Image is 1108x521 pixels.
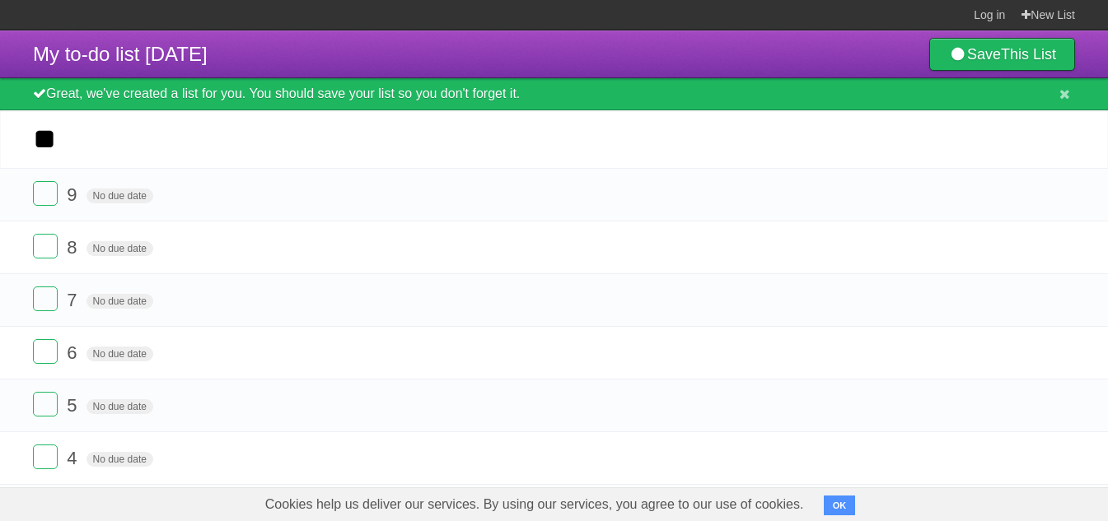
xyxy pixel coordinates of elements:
label: Done [33,286,58,311]
span: No due date [86,241,153,256]
span: 9 [67,184,81,205]
span: My to-do list [DATE] [33,43,208,65]
a: SaveThis List [929,38,1075,71]
span: 6 [67,342,81,363]
span: Cookies help us deliver our services. By using our services, you agree to our use of cookies. [249,488,820,521]
span: No due date [86,452,153,467]
label: Done [33,392,58,416]
span: No due date [86,294,153,309]
span: No due date [86,188,153,203]
label: Done [33,234,58,258]
span: 7 [67,290,81,310]
label: Done [33,339,58,364]
span: 8 [67,237,81,258]
label: Done [33,181,58,206]
label: Done [33,444,58,469]
span: No due date [86,399,153,414]
button: OK [824,495,856,515]
span: 4 [67,448,81,468]
b: This List [1001,46,1056,63]
span: No due date [86,347,153,361]
span: 5 [67,395,81,416]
